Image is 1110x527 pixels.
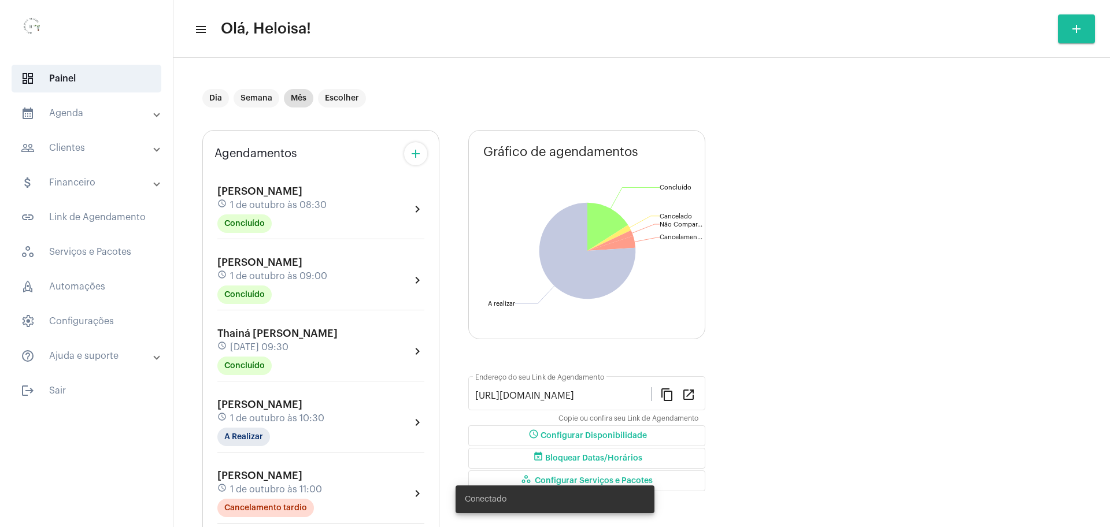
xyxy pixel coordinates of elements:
span: sidenav icon [21,72,35,86]
span: Thainá [PERSON_NAME] [217,328,338,339]
mat-icon: sidenav icon [21,141,35,155]
mat-icon: schedule [217,199,228,211]
span: Configurações [12,307,161,335]
mat-chip: Cancelamento tardio [217,499,314,517]
mat-icon: schedule [217,341,228,354]
span: Link de Agendamento [12,203,161,231]
mat-icon: chevron_right [410,344,424,358]
mat-icon: schedule [527,429,541,443]
span: [PERSON_NAME] [217,257,302,268]
input: Link [475,391,651,401]
mat-icon: chevron_right [410,202,424,216]
text: Cancelamen... [660,234,702,240]
mat-chip: Concluído [217,285,272,304]
mat-expansion-panel-header: sidenav iconClientes [7,134,173,162]
span: Configurar Disponibilidade [527,432,647,440]
button: Configurar Disponibilidade [468,425,705,446]
span: Sair [12,377,161,404]
span: Conectado [465,493,506,505]
mat-icon: content_copy [660,387,674,401]
text: Não Compar... [660,221,702,228]
button: Configurar Serviços e Pacotes [468,470,705,491]
img: 0d939d3e-dcd2-0964-4adc-7f8e0d1a206f.png [9,6,55,52]
span: [PERSON_NAME] [217,186,302,196]
text: A realizar [488,300,515,307]
mat-expansion-panel-header: sidenav iconAgenda [7,99,173,127]
mat-icon: schedule [217,412,228,425]
mat-icon: chevron_right [410,273,424,287]
span: sidenav icon [21,245,35,259]
span: Agendamentos [214,147,297,160]
span: 1 de outubro às 08:30 [230,200,327,210]
mat-panel-title: Clientes [21,141,154,155]
span: [PERSON_NAME] [217,399,302,410]
mat-icon: sidenav icon [21,176,35,190]
span: Serviços e Pacotes [12,238,161,266]
mat-icon: event_busy [531,451,545,465]
mat-hint: Copie ou confira seu Link de Agendamento [558,415,698,423]
mat-icon: open_in_new [682,387,695,401]
mat-icon: schedule [217,483,228,496]
span: 1 de outubro às 11:00 [230,484,322,495]
span: Gráfico de agendamentos [483,145,638,159]
mat-chip: Semana [234,89,279,107]
mat-chip: Dia [202,89,229,107]
mat-icon: chevron_right [410,487,424,500]
text: Cancelado [660,213,692,220]
span: Olá, Heloisa! [221,20,311,38]
mat-icon: sidenav icon [194,23,206,36]
span: 1 de outubro às 10:30 [230,413,324,424]
mat-panel-title: Agenda [21,106,154,120]
span: Automações [12,273,161,300]
text: Concluído [660,184,691,191]
mat-chip: Concluído [217,357,272,375]
span: [PERSON_NAME] [217,470,302,481]
mat-icon: sidenav icon [21,106,35,120]
span: [DATE] 09:30 [230,342,288,352]
mat-icon: add [409,147,423,161]
span: sidenav icon [21,314,35,328]
mat-expansion-panel-header: sidenav iconAjuda e suporte [7,342,173,370]
span: Painel [12,65,161,92]
mat-icon: sidenav icon [21,210,35,224]
mat-icon: add [1070,22,1083,36]
span: 1 de outubro às 09:00 [230,271,327,281]
mat-chip: Escolher [318,89,366,107]
mat-expansion-panel-header: sidenav iconFinanceiro [7,169,173,196]
mat-chip: Mês [284,89,313,107]
mat-chip: A Realizar [217,428,270,446]
mat-icon: schedule [217,270,228,283]
button: Bloquear Datas/Horários [468,448,705,469]
span: sidenav icon [21,280,35,294]
mat-icon: chevron_right [410,415,424,429]
mat-icon: sidenav icon [21,349,35,363]
span: Bloquear Datas/Horários [531,454,642,462]
mat-panel-title: Ajuda e suporte [21,349,154,363]
mat-icon: sidenav icon [21,384,35,398]
mat-chip: Concluído [217,214,272,233]
mat-panel-title: Financeiro [21,176,154,190]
